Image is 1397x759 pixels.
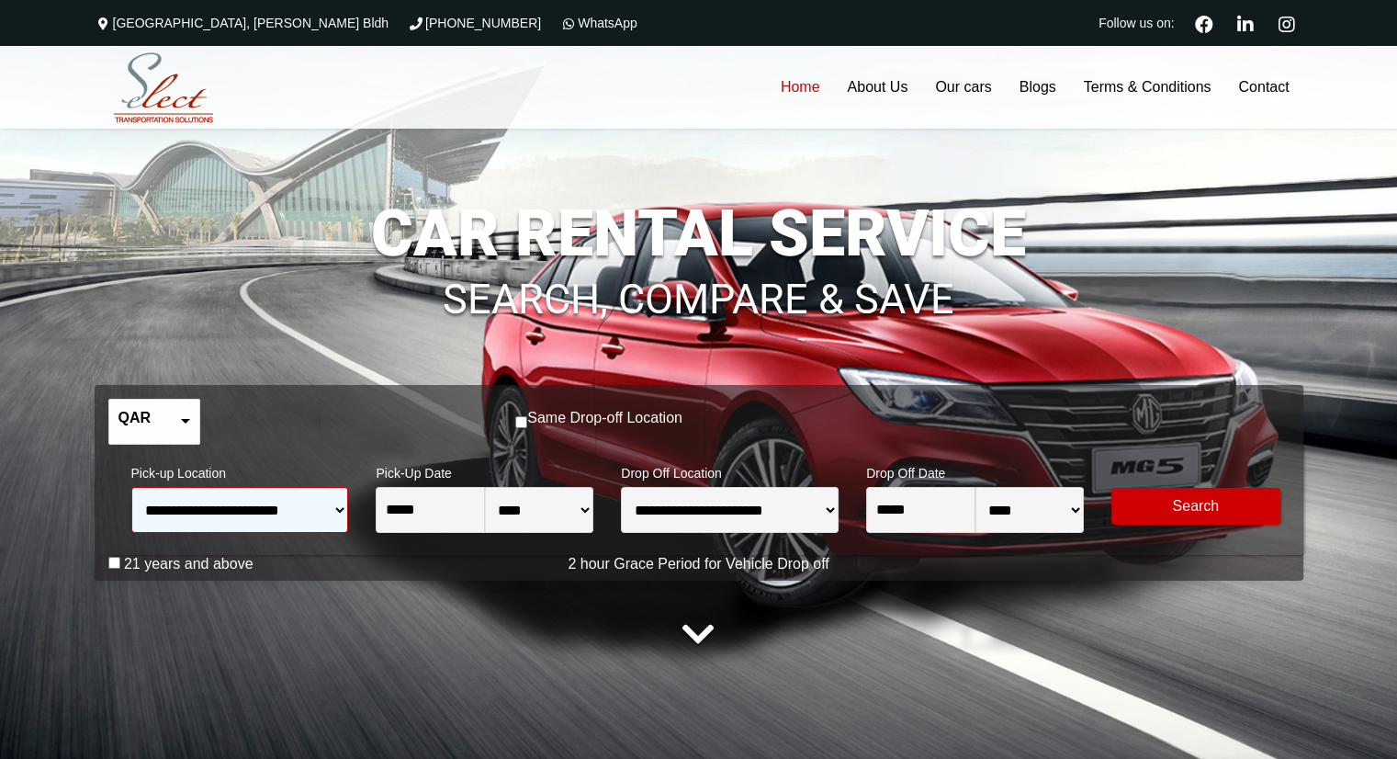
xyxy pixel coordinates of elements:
a: About Us [833,46,921,129]
label: QAR [118,409,152,427]
a: Our cars [921,46,1005,129]
img: Select Rent a Car [99,49,228,128]
span: Drop Off Date [866,454,1084,487]
a: Instagram [1271,13,1303,33]
label: Same Drop-off Location [527,409,682,427]
a: Linkedin [1230,13,1262,33]
p: 2 hour Grace Period for Vehicle Drop off [95,553,1303,575]
a: Facebook [1188,13,1221,33]
button: Modify Search [1111,488,1280,525]
a: Contact [1224,46,1302,129]
a: Blogs [1006,46,1070,129]
span: Pick-up Location [131,454,349,487]
label: 21 years and above [124,555,253,573]
span: Drop Off Location [621,454,839,487]
span: Pick-Up Date [376,454,593,487]
a: [PHONE_NUMBER] [407,16,541,30]
a: Home [767,46,834,129]
h1: CAR RENTAL SERVICE [95,201,1303,266]
h1: SEARCH, COMPARE & SAVE [95,251,1303,321]
a: Terms & Conditions [1070,46,1225,129]
a: WhatsApp [559,16,637,30]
